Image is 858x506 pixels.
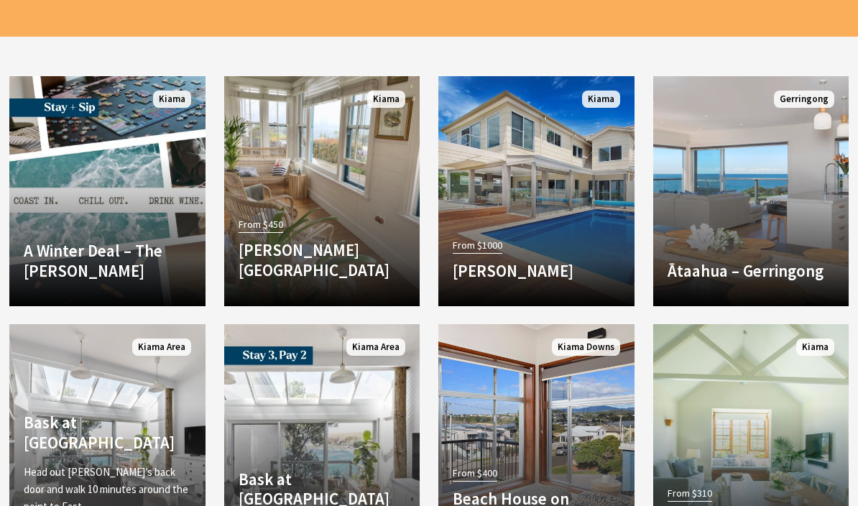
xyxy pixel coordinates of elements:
[774,91,834,109] span: Gerringong
[582,91,620,109] span: Kiama
[239,216,283,233] span: From $450
[453,261,620,281] h4: [PERSON_NAME]
[9,76,206,306] a: Another Image Used A Winter Deal – The [PERSON_NAME] Kiama
[552,339,620,356] span: Kiama Downs
[796,339,834,356] span: Kiama
[668,485,712,502] span: From $310
[653,76,849,306] a: Another Image Used Ātaahua – Gerringong Gerringong
[153,91,191,109] span: Kiama
[453,465,497,482] span: From $400
[239,290,406,359] p: Perfectly positioned in central [GEOGRAPHIC_DATA], just minutes away from the Harbour and within ...
[239,240,406,280] h4: [PERSON_NAME][GEOGRAPHIC_DATA]
[132,339,191,356] span: Kiama Area
[346,339,405,356] span: Kiama Area
[24,241,191,280] h4: A Winter Deal – The [PERSON_NAME]
[438,76,635,306] a: From $1000 [PERSON_NAME] Kiama
[24,413,191,452] h4: Bask at [GEOGRAPHIC_DATA]
[367,91,405,109] span: Kiama
[453,237,502,254] span: From $1000
[668,261,835,281] h4: Ātaahua – Gerringong
[224,76,420,306] a: From $450 [PERSON_NAME][GEOGRAPHIC_DATA] Perfectly positioned in central [GEOGRAPHIC_DATA], just ...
